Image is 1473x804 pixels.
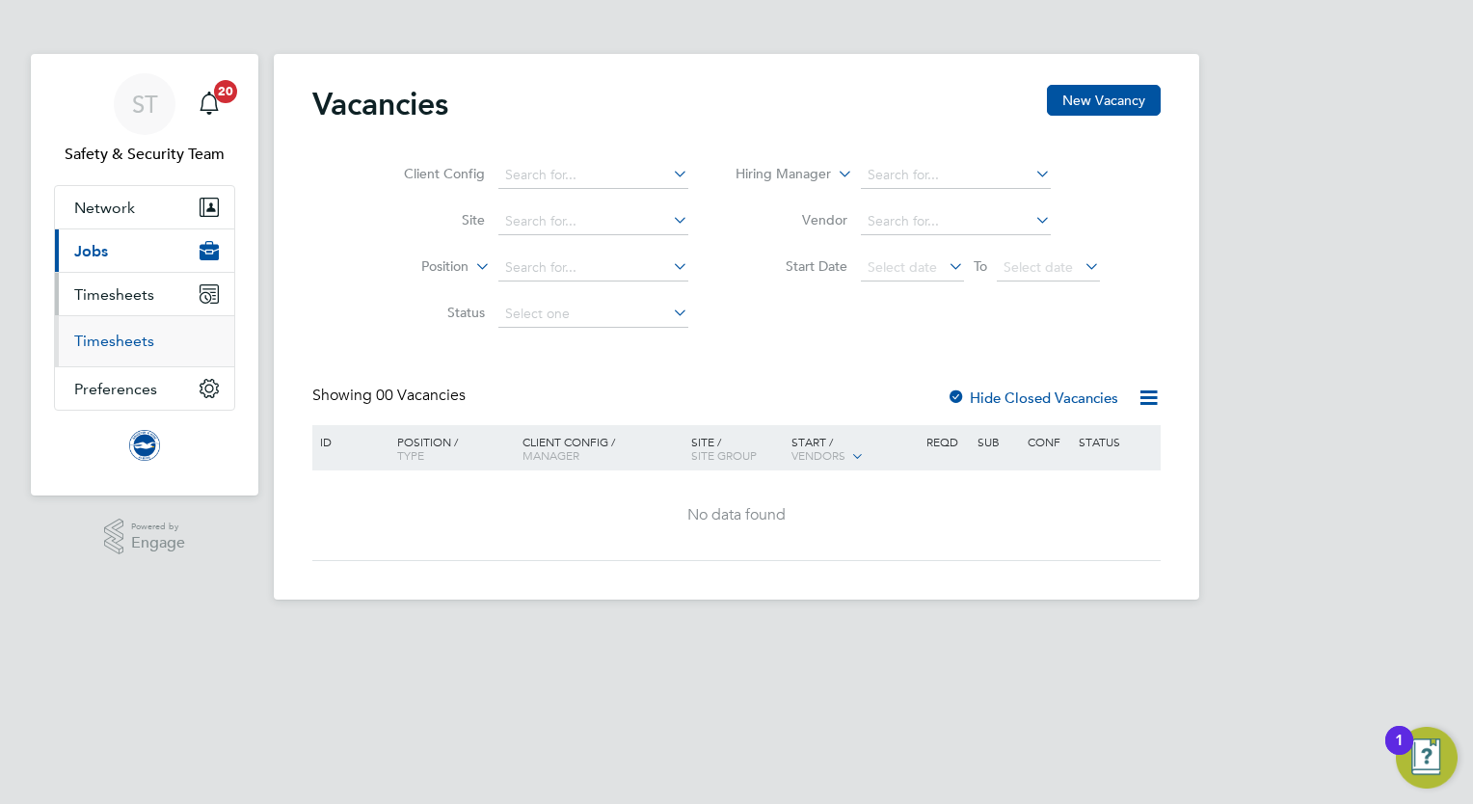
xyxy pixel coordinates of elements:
[74,242,108,260] span: Jobs
[791,447,845,463] span: Vendors
[720,165,831,184] label: Hiring Manager
[74,332,154,350] a: Timesheets
[787,425,922,473] div: Start /
[736,257,847,275] label: Start Date
[74,380,157,398] span: Preferences
[947,389,1118,407] label: Hide Closed Vacancies
[74,199,135,217] span: Network
[1396,727,1458,789] button: Open Resource Center, 1 new notification
[868,258,937,276] span: Select date
[54,143,235,166] span: Safety & Security Team
[54,430,235,461] a: Go to home page
[1023,425,1073,458] div: Conf
[190,73,228,135] a: 20
[691,447,757,463] span: Site Group
[861,162,1051,189] input: Search for...
[498,208,688,235] input: Search for...
[55,315,234,366] div: Timesheets
[397,447,424,463] span: Type
[74,285,154,304] span: Timesheets
[131,535,185,551] span: Engage
[922,425,972,458] div: Reqd
[518,425,686,471] div: Client Config /
[129,430,160,461] img: brightonandhovealbion-logo-retina.png
[131,519,185,535] span: Powered by
[973,425,1023,458] div: Sub
[376,386,466,405] span: 00 Vacancies
[686,425,788,471] div: Site /
[498,162,688,189] input: Search for...
[132,92,158,117] span: ST
[968,254,993,279] span: To
[312,386,469,406] div: Showing
[31,54,258,496] nav: Main navigation
[214,80,237,103] span: 20
[861,208,1051,235] input: Search for...
[383,425,518,471] div: Position /
[358,257,469,277] label: Position
[498,255,688,281] input: Search for...
[55,186,234,228] button: Network
[315,505,1158,525] div: No data found
[312,85,448,123] h2: Vacancies
[55,367,234,410] button: Preferences
[55,273,234,315] button: Timesheets
[1004,258,1073,276] span: Select date
[374,304,485,321] label: Status
[498,301,688,328] input: Select one
[374,165,485,182] label: Client Config
[315,425,383,458] div: ID
[1395,740,1404,765] div: 1
[54,73,235,166] a: STSafety & Security Team
[104,519,186,555] a: Powered byEngage
[1047,85,1161,116] button: New Vacancy
[1074,425,1158,458] div: Status
[736,211,847,228] label: Vendor
[55,229,234,272] button: Jobs
[522,447,579,463] span: Manager
[374,211,485,228] label: Site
